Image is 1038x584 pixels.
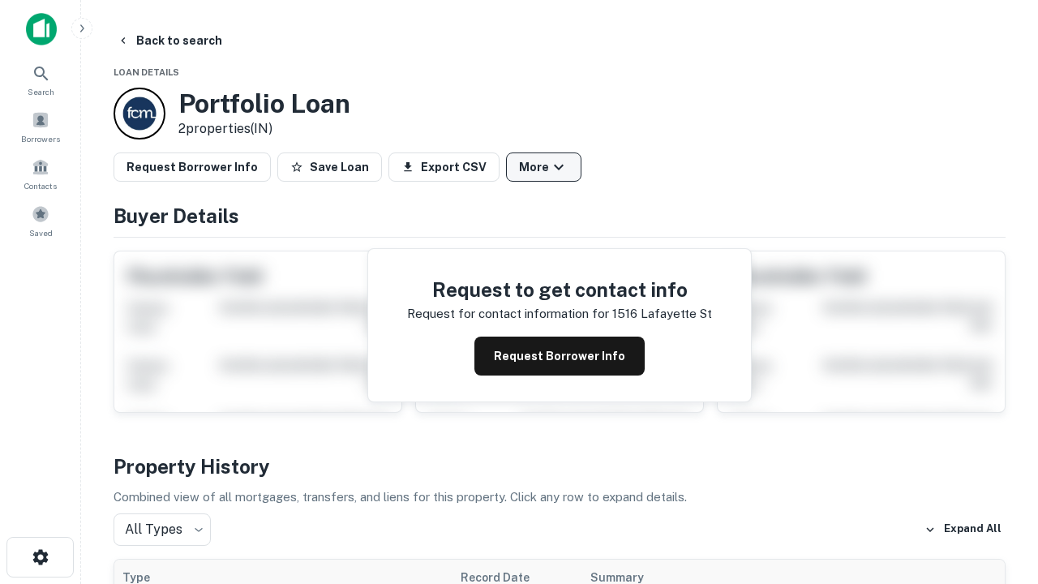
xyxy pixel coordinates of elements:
h4: Property History [114,452,1006,481]
button: Save Loan [277,152,382,182]
p: 2 properties (IN) [178,119,350,139]
a: Contacts [5,152,76,195]
span: Saved [29,226,53,239]
span: Search [28,85,54,98]
span: Borrowers [21,132,60,145]
p: Combined view of all mortgages, transfers, and liens for this property. Click any row to expand d... [114,487,1006,507]
button: Request Borrower Info [474,337,645,376]
span: Loan Details [114,67,179,77]
iframe: Chat Widget [957,402,1038,480]
button: More [506,152,581,182]
button: Export CSV [388,152,500,182]
h4: Buyer Details [114,201,1006,230]
span: Contacts [24,179,57,192]
h4: Request to get contact info [407,275,712,304]
button: Expand All [920,517,1006,542]
a: Borrowers [5,105,76,148]
button: Request Borrower Info [114,152,271,182]
a: Saved [5,199,76,243]
img: capitalize-icon.png [26,13,57,45]
button: Back to search [110,26,229,55]
a: Search [5,58,76,101]
p: Request for contact information for [407,304,609,324]
div: All Types [114,513,211,546]
p: 1516 lafayette st [612,304,712,324]
h3: Portfolio Loan [178,88,350,119]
